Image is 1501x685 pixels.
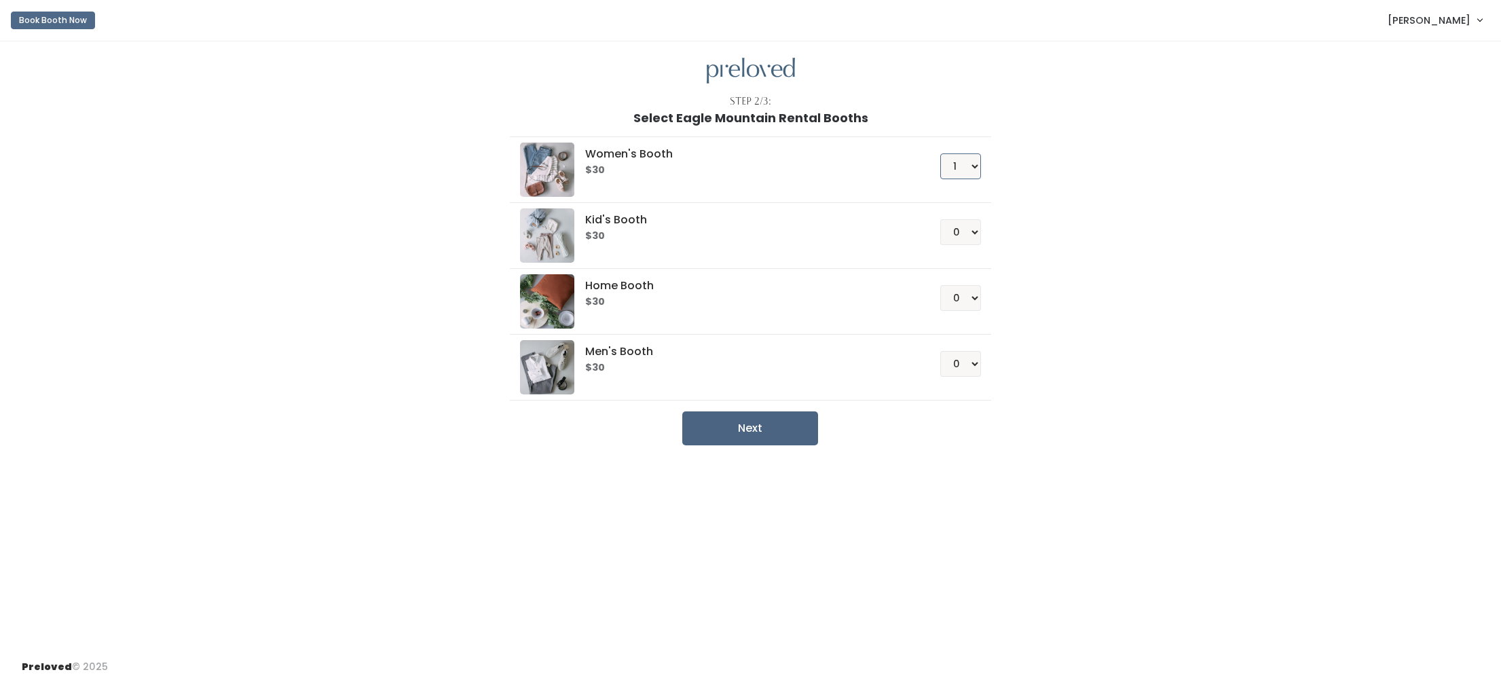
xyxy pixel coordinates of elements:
img: preloved logo [520,208,574,263]
div: © 2025 [22,649,108,674]
a: [PERSON_NAME] [1374,5,1496,35]
img: preloved logo [520,143,574,197]
h6: $30 [585,297,908,308]
button: Book Booth Now [11,12,95,29]
h6: $30 [585,363,908,373]
h5: Home Booth [585,280,908,292]
h1: Select Eagle Mountain Rental Booths [633,111,868,125]
h6: $30 [585,231,908,242]
h5: Kid's Booth [585,214,908,226]
a: Book Booth Now [11,5,95,35]
h5: Women's Booth [585,148,908,160]
img: preloved logo [707,58,795,84]
h5: Men's Booth [585,346,908,358]
button: Next [682,411,818,445]
h6: $30 [585,165,908,176]
img: preloved logo [520,340,574,394]
span: [PERSON_NAME] [1388,13,1470,28]
img: preloved logo [520,274,574,329]
div: Step 2/3: [730,94,771,109]
span: Preloved [22,660,72,673]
